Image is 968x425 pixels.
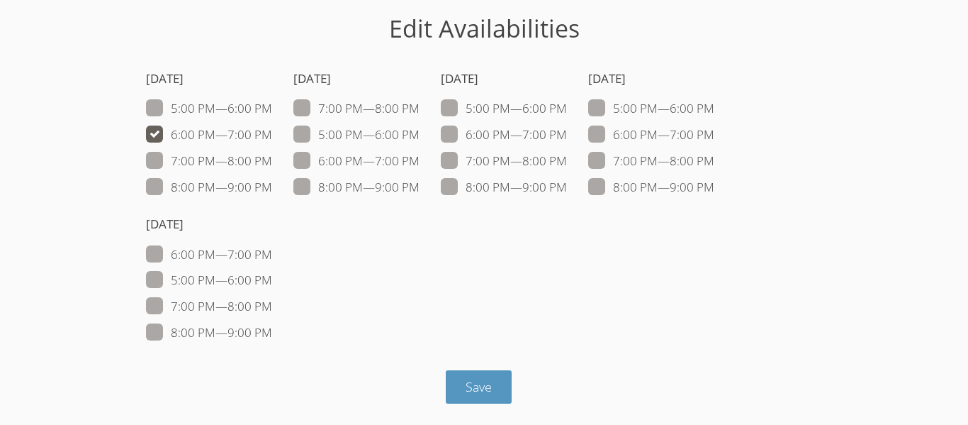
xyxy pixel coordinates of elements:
label: 7:00 PM — 8:00 PM [588,152,714,170]
label: 5:00 PM — 6:00 PM [146,271,272,289]
h4: [DATE] [146,215,272,233]
span: Save [466,378,492,395]
label: 8:00 PM — 9:00 PM [293,178,420,197]
h4: [DATE] [293,70,420,88]
label: 6:00 PM — 7:00 PM [293,152,420,170]
label: 5:00 PM — 6:00 PM [146,99,272,118]
label: 6:00 PM — 7:00 PM [441,126,567,144]
label: 5:00 PM — 6:00 PM [293,126,420,144]
label: 6:00 PM — 7:00 PM [588,126,714,144]
label: 8:00 PM — 9:00 PM [146,324,272,342]
h1: Edit Availabilities [135,11,833,47]
label: 5:00 PM — 6:00 PM [588,99,714,118]
button: Save [446,370,512,404]
label: 7:00 PM — 8:00 PM [146,152,272,170]
label: 7:00 PM — 8:00 PM [146,297,272,316]
label: 6:00 PM — 7:00 PM [146,245,272,264]
label: 5:00 PM — 6:00 PM [441,99,567,118]
label: 8:00 PM — 9:00 PM [441,178,567,197]
h4: [DATE] [146,70,272,88]
label: 6:00 PM — 7:00 PM [146,126,272,144]
h4: [DATE] [588,70,714,88]
label: 7:00 PM — 8:00 PM [293,99,420,118]
label: 8:00 PM — 9:00 PM [588,178,714,197]
label: 8:00 PM — 9:00 PM [146,178,272,197]
h4: [DATE] [441,70,567,88]
label: 7:00 PM — 8:00 PM [441,152,567,170]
